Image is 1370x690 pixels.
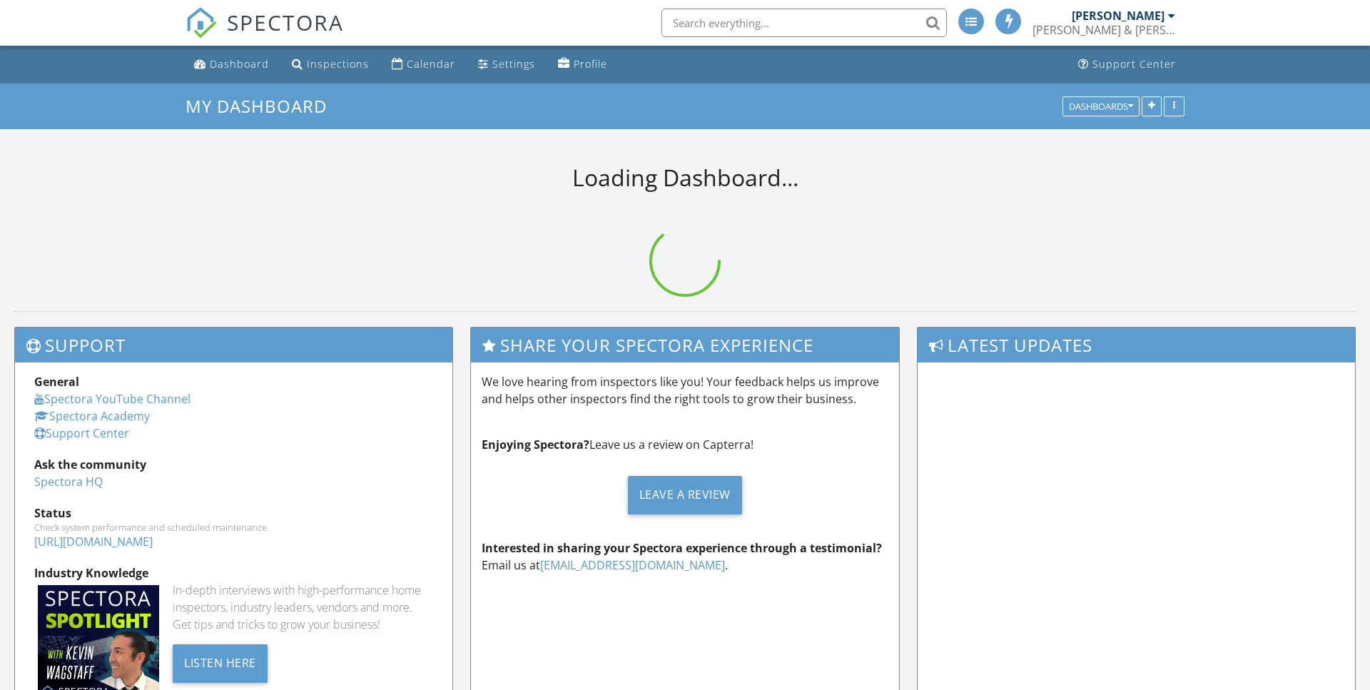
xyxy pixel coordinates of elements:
[1032,23,1175,37] div: Bryan & Bryan Inspections
[482,539,889,574] p: Email us at .
[210,57,269,71] div: Dashboard
[1092,57,1176,71] div: Support Center
[286,51,375,78] a: Inspections
[661,9,947,37] input: Search everything...
[1062,96,1140,116] button: Dashboards
[492,57,535,71] div: Settings
[1072,9,1164,23] div: [PERSON_NAME]
[34,504,433,522] div: Status
[918,328,1355,362] h3: Latest Updates
[307,57,369,71] div: Inspections
[482,373,889,407] p: We love hearing from inspectors like you! Your feedback helps us improve and helps other inspecto...
[1069,101,1133,111] div: Dashboards
[173,654,268,670] a: Listen Here
[227,7,344,37] span: SPECTORA
[386,51,461,78] a: Calendar
[34,425,129,441] a: Support Center
[34,564,433,582] div: Industry Knowledge
[34,534,153,549] a: [URL][DOMAIN_NAME]
[482,437,589,452] strong: Enjoying Spectora?
[15,328,452,362] h3: Support
[186,7,217,39] img: The Best Home Inspection Software - Spectora
[482,436,889,453] p: Leave us a review on Capterra!
[34,522,433,533] div: Check system performance and scheduled maintenance.
[173,582,432,633] div: In-depth interviews with high-performance home inspectors, industry leaders, vendors and more. Ge...
[540,557,725,573] a: [EMAIL_ADDRESS][DOMAIN_NAME]
[34,456,433,473] div: Ask the community
[34,391,191,407] a: Spectora YouTube Channel
[34,474,103,489] a: Spectora HQ
[482,465,889,525] a: Leave a Review
[472,51,541,78] a: Settings
[574,57,607,71] div: Profile
[482,540,882,556] strong: Interested in sharing your Spectora experience through a testimonial?
[628,476,742,514] div: Leave a Review
[471,328,900,362] h3: Share Your Spectora Experience
[173,644,268,683] div: Listen Here
[186,19,344,49] a: SPECTORA
[407,57,455,71] div: Calendar
[188,51,275,78] a: Dashboard
[552,51,613,78] a: Profile
[1072,51,1182,78] a: Support Center
[34,374,79,390] strong: General
[186,94,339,118] a: My Dashboard
[34,408,150,424] a: Spectora Academy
